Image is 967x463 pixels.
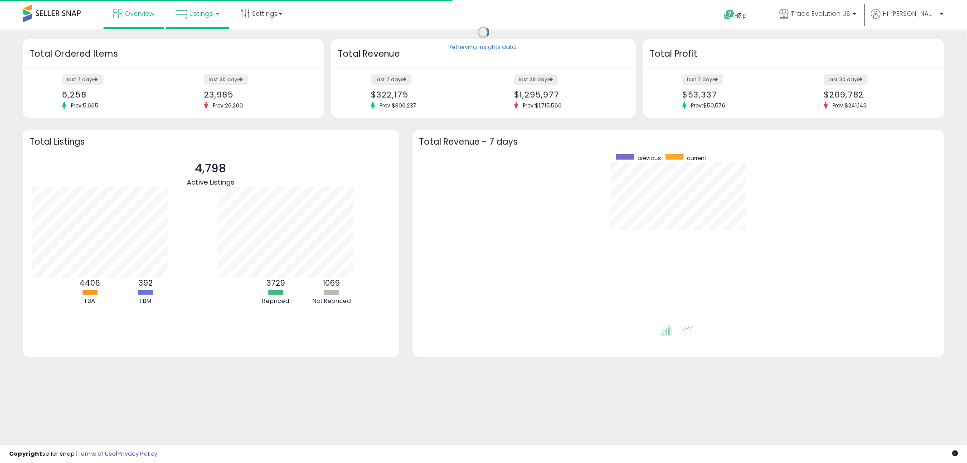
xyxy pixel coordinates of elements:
[375,102,421,109] span: Prev: $306,237
[687,154,706,162] span: current
[62,74,103,85] label: last 7 days
[125,9,154,18] span: Overview
[735,12,747,19] span: Help
[248,297,303,306] div: Repriced
[187,177,234,187] span: Active Listings
[518,102,566,109] span: Prev: $1,715,560
[686,102,730,109] span: Prev: $50,576
[66,102,103,109] span: Prev: 5,665
[338,48,629,60] h3: Total Revenue
[448,44,519,52] div: Retrieving insights data..
[883,9,937,18] span: Hi [PERSON_NAME]
[791,9,850,18] span: Trade Evolution US
[371,74,412,85] label: last 7 days
[724,9,735,20] i: Get Help
[204,74,248,85] label: last 30 days
[828,102,871,109] span: Prev: $241,149
[204,90,308,99] div: 23,985
[514,74,558,85] label: last 30 days
[323,278,340,288] b: 1069
[138,278,153,288] b: 392
[871,9,943,29] a: Hi [PERSON_NAME]
[79,278,100,288] b: 4406
[824,90,928,99] div: $209,782
[62,90,166,99] div: 6,258
[682,74,723,85] label: last 7 days
[682,90,787,99] div: $53,337
[514,90,620,99] div: $1,295,977
[304,297,359,306] div: Not Repriced
[637,154,661,162] span: previous
[208,102,248,109] span: Prev: 26,200
[419,138,938,145] h3: Total Revenue - 7 days
[190,9,213,18] span: Listings
[371,90,477,99] div: $322,175
[650,48,938,60] h3: Total Profit
[29,48,317,60] h3: Total Ordered Items
[118,297,173,306] div: FBM
[266,278,285,288] b: 3729
[63,297,117,306] div: FBA
[187,160,234,177] p: 4,798
[29,138,392,145] h3: Total Listings
[824,74,868,85] label: last 30 days
[717,2,765,29] a: Help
